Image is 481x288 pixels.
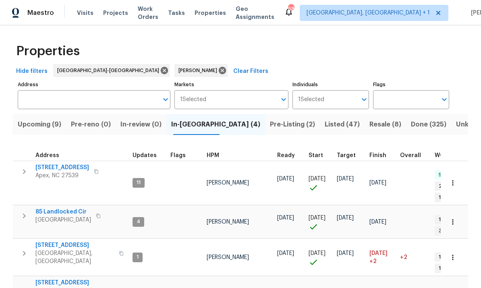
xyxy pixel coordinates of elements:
td: Project started on time [305,205,334,238]
span: [DATE] [337,215,354,221]
button: Hide filters [13,64,51,79]
span: 4 [133,218,143,225]
span: [DATE] [369,180,386,186]
span: 5 Done [435,172,458,178]
span: Hide filters [16,66,48,77]
span: [DATE] [309,176,326,182]
span: 1 Selected [180,96,206,103]
div: Projected renovation finish date [369,153,394,158]
div: [GEOGRAPHIC_DATA]-[GEOGRAPHIC_DATA] [53,64,170,77]
label: Individuals [292,82,369,87]
span: Finish [369,153,386,158]
span: Geo Assignments [236,5,274,21]
label: Address [18,82,170,87]
div: [PERSON_NAME] [174,64,228,77]
span: [DATE] [369,219,386,225]
span: WO Completion [435,153,479,158]
span: 1 WIP [435,216,454,223]
span: [GEOGRAPHIC_DATA] [35,216,91,224]
span: Tasks [168,10,185,16]
span: [DATE] [277,215,294,221]
span: [PERSON_NAME] [178,66,220,75]
button: Open [278,94,289,105]
span: [DATE] [337,176,354,182]
span: 1 [133,254,142,261]
span: [DATE] [369,251,388,256]
span: Work Orders [138,5,158,21]
span: [DATE] [277,251,294,256]
div: 68 [288,5,294,13]
span: [PERSON_NAME] [207,255,249,260]
span: [PERSON_NAME] [207,219,249,225]
span: In-review (0) [120,119,162,130]
span: Updates [133,153,157,158]
span: 1 Selected [298,96,324,103]
span: [DATE] [309,215,326,221]
td: Project started on time [305,161,334,205]
span: Apex, NC 27539 [35,172,89,180]
button: Open [359,94,370,105]
span: Start [309,153,323,158]
span: +2 [369,257,377,265]
div: Earliest renovation start date (first business day after COE or Checkout) [277,153,302,158]
span: [GEOGRAPHIC_DATA], [GEOGRAPHIC_DATA] [35,249,114,265]
div: Days past target finish date [400,153,428,158]
span: Properties [195,9,226,17]
span: In-[GEOGRAPHIC_DATA] (4) [171,119,260,130]
span: [STREET_ADDRESS] [35,241,114,249]
div: Target renovation project end date [337,153,363,158]
td: 2 day(s) past target finish date [397,239,431,276]
span: [GEOGRAPHIC_DATA]-[GEOGRAPHIC_DATA] [57,66,162,75]
span: HPM [207,153,219,158]
span: Pre-reno (0) [71,119,111,130]
span: Projects [103,9,128,17]
button: Clear Filters [230,64,272,79]
td: Scheduled to finish 2 day(s) late [366,239,397,276]
span: Maestro [27,9,54,17]
span: Properties [16,47,80,55]
span: [GEOGRAPHIC_DATA], [GEOGRAPHIC_DATA] + 1 [307,9,430,17]
label: Flags [373,82,449,87]
span: Address [35,153,59,158]
div: Actual renovation start date [309,153,330,158]
span: +2 [400,255,407,260]
span: [DATE] [337,251,354,256]
span: [PERSON_NAME] [207,180,249,186]
span: 2 Accepted [435,183,471,190]
span: Overall [400,153,421,158]
span: Listed (47) [325,119,360,130]
span: Visits [77,9,93,17]
span: 11 [133,179,144,186]
span: Upcoming (9) [18,119,61,130]
td: Project started on time [305,239,334,276]
span: 1 WIP [435,254,454,261]
span: 1 Accepted [435,265,469,272]
button: Open [160,94,171,105]
span: [DATE] [309,251,326,256]
button: Open [439,94,450,105]
span: Ready [277,153,295,158]
span: 3 Accepted [435,228,471,234]
span: Pre-Listing (2) [270,119,315,130]
span: Flags [170,153,186,158]
span: [STREET_ADDRESS] [35,164,89,172]
span: Done (325) [411,119,446,130]
span: 85 Landlocked Cir [35,208,91,216]
label: Markets [174,82,289,87]
span: Target [337,153,356,158]
span: Resale (8) [369,119,401,130]
span: [DATE] [277,176,294,182]
span: Clear Filters [233,66,268,77]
